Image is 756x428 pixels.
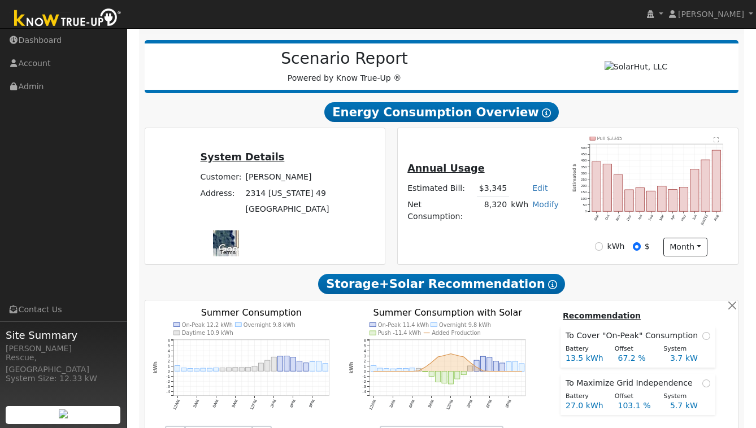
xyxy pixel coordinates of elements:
rect: onclick="" [201,368,206,371]
td: kWh [509,196,531,224]
rect: onclick="" [480,356,485,371]
rect: onclick="" [194,369,199,371]
text: 6PM [289,399,297,408]
text: -1 [166,374,170,379]
span: Site Summary [6,327,121,343]
text: 4 [167,348,170,353]
text: Oct [605,213,611,220]
span: To Maximize Grid Independence [566,377,697,389]
text: Daytime 10.9 kWh [181,330,233,336]
rect: onclick="" [500,363,505,372]
td: Estimated Bill: [406,180,477,196]
text: Mar [659,213,665,221]
rect: onclick="" [277,356,283,371]
rect: onclick="" [181,368,186,372]
text: 2 [364,359,366,364]
text: 2 [167,359,170,364]
text: 3PM [466,399,473,408]
circle: onclick="" [431,361,432,363]
div: System [658,344,707,354]
td: $3,345 [477,180,509,196]
text: 450 [581,152,588,156]
text: Feb [648,213,654,221]
rect: onclick="" [487,357,492,372]
circle: onclick="" [489,370,490,372]
div: 3.7 kW [664,352,716,364]
text: 5 [167,343,170,348]
text: 0 [364,369,366,374]
text: Apr [670,213,675,220]
text: 150 [581,190,588,194]
div: Offset [609,392,658,401]
rect: onclick="" [506,362,511,372]
rect: onclick="" [397,368,402,371]
div: 5.7 kW [664,400,716,412]
rect: onclick="" [603,164,612,211]
div: Rescue, [GEOGRAPHIC_DATA] [6,352,121,375]
circle: onclick="" [437,356,439,357]
rect: onclick="" [377,368,383,371]
td: 2314 [US_STATE] 49 [244,185,331,201]
td: 8,320 [477,196,509,224]
span: Energy Consumption Overview [324,102,558,123]
text: 6PM [485,399,493,408]
circle: onclick="" [463,356,464,357]
rect: onclick="" [493,361,498,372]
text: Added Production [432,330,480,336]
rect: onclick="" [442,371,447,383]
rect: onclick="" [316,361,321,372]
circle: onclick="" [450,353,452,355]
text: 6 [364,338,366,343]
rect: onclick="" [371,365,376,371]
text: 9AM [427,399,435,408]
rect: onclick="" [271,357,276,371]
circle: onclick="" [424,366,426,368]
circle: onclick="" [521,370,523,372]
text: 400 [581,158,588,162]
circle: onclick="" [405,370,407,372]
text: 12AM [368,399,377,410]
text: 1 [364,364,366,369]
text: 6 [167,338,170,343]
u: Recommendation [563,311,641,320]
rect: onclick="" [690,169,699,211]
rect: onclick="" [461,371,466,374]
text: 350 [581,164,588,168]
text: 50 [583,202,587,206]
circle: onclick="" [379,370,381,372]
text: 500 [581,145,588,149]
rect: onclick="" [712,150,721,211]
circle: onclick="" [373,370,375,372]
a: Terms (opens in new tab) [220,249,236,255]
text: Dec [626,213,632,221]
rect: onclick="" [668,189,677,211]
td: Net Consumption: [406,196,477,224]
rect: onclick="" [658,186,666,211]
text: 9PM [308,399,316,408]
td: [GEOGRAPHIC_DATA] [244,201,331,217]
rect: onclick="" [233,368,238,371]
text: 6AM [211,399,219,408]
td: Customer: [198,169,244,185]
circle: onclick="" [502,370,503,372]
rect: onclick="" [188,369,193,372]
rect: onclick="" [429,371,434,376]
rect: onclick="" [290,357,296,372]
rect: onclick="" [416,368,422,371]
circle: onclick="" [508,370,510,372]
label: kWh [607,241,625,252]
text: -2 [363,379,366,384]
img: SolarHut, LLC [605,61,667,73]
text: 9AM [231,399,238,408]
text: Pull $3345 [597,136,623,141]
rect: onclick="" [512,361,518,371]
rect: onclick="" [252,366,257,372]
text: -3 [166,384,170,389]
text: 3AM [388,399,396,408]
input: $ [633,242,641,250]
circle: onclick="" [457,355,458,356]
rect: onclick="" [246,368,251,372]
rect: onclick="" [455,371,460,379]
text: 1 [167,364,170,369]
div: 67.2 % [612,352,664,364]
